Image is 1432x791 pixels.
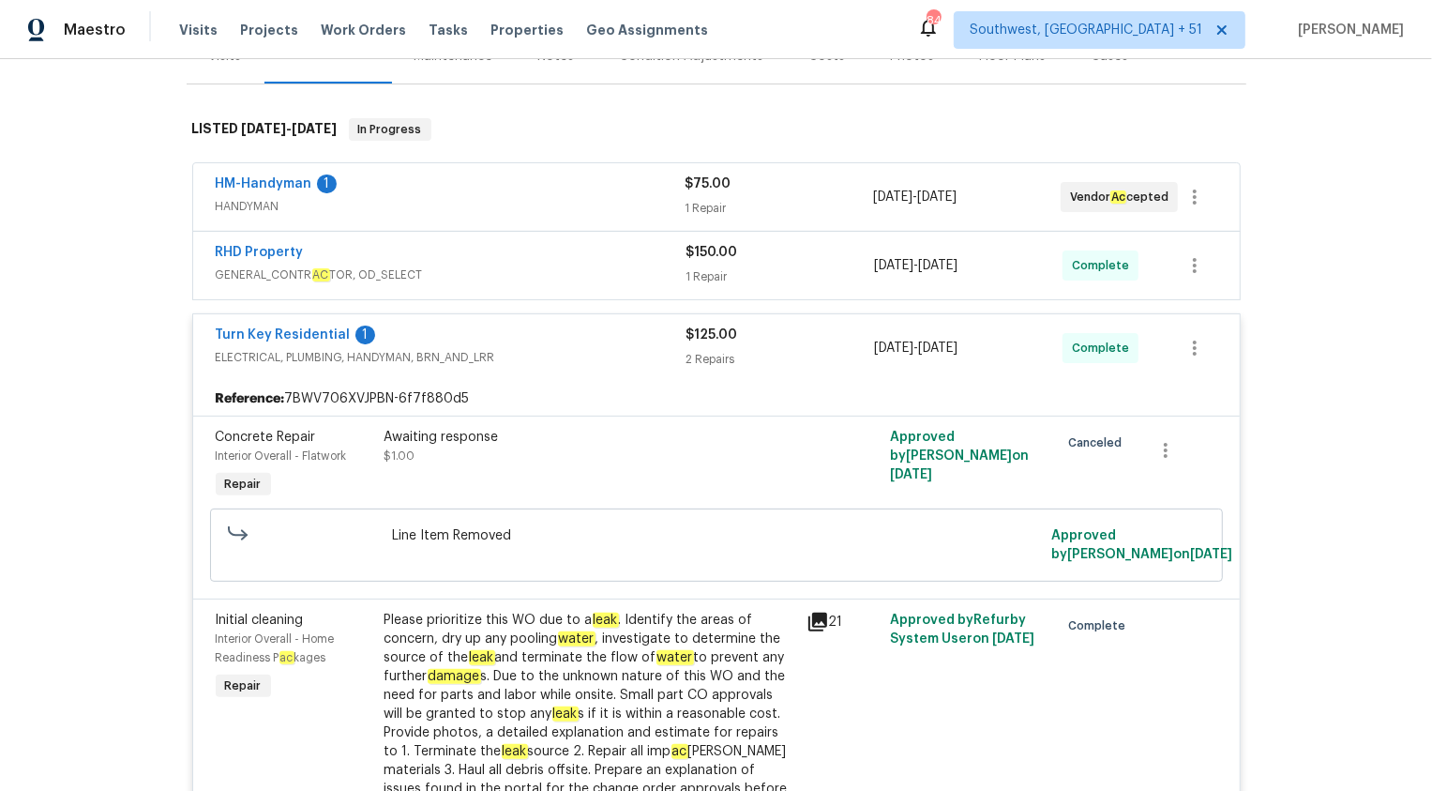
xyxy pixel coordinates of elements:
[1068,434,1129,452] span: Canceled
[927,11,940,30] div: 845
[890,614,1034,646] span: Approved by Refurby System User on
[216,266,686,284] span: GENERAL_CONTR TOR, OD_SELECT
[355,326,375,344] div: 1
[656,650,694,665] em: water
[874,339,957,357] span: -
[873,188,957,206] span: -
[187,99,1246,160] div: LISTED [DATE]-[DATE]In Progress
[970,21,1202,39] span: Southwest, [GEOGRAPHIC_DATA] + 51
[317,175,337,193] div: 1
[686,177,731,190] span: $75.00
[1290,21,1404,39] span: [PERSON_NAME]
[1190,548,1232,561] span: [DATE]
[490,21,564,39] span: Properties
[686,328,738,342] span: $125.00
[312,268,330,281] em: AC
[874,342,913,355] span: [DATE]
[686,350,875,369] div: 2 Repairs
[874,259,913,272] span: [DATE]
[384,450,415,462] span: $1.00
[216,197,686,216] span: HANDYMAN
[593,613,619,628] em: leak
[1072,256,1137,275] span: Complete
[873,190,912,204] span: [DATE]
[428,669,481,684] em: damage
[671,744,688,759] em: ac
[218,475,269,494] span: Repair
[917,190,957,204] span: [DATE]
[216,348,686,367] span: ELECTRICAL, PLUMBING, HANDYMAN, BRN_AND_LRR
[321,21,406,39] span: Work Orders
[242,122,338,135] span: -
[64,21,126,39] span: Maestro
[686,199,873,218] div: 1 Repair
[192,118,338,141] h6: LISTED
[918,259,957,272] span: [DATE]
[216,246,304,259] a: RHD Property
[240,21,298,39] span: Projects
[218,677,269,695] span: Repair
[686,267,875,286] div: 1 Repair
[686,246,738,259] span: $150.00
[586,21,708,39] span: Geo Assignments
[806,611,880,633] div: 21
[429,23,468,37] span: Tasks
[242,122,287,135] span: [DATE]
[1051,529,1232,561] span: Approved by [PERSON_NAME] on
[216,450,347,462] span: Interior Overall - Flatwork
[384,428,795,447] div: Awaiting response
[890,431,1029,481] span: Approved by [PERSON_NAME] on
[216,328,351,342] a: Turn Key Residential
[502,744,528,759] em: leak
[216,389,285,408] b: Reference:
[279,651,294,664] em: ac
[992,632,1034,646] span: [DATE]
[216,177,312,190] a: HM-Handyman
[918,342,957,355] span: [DATE]
[293,122,338,135] span: [DATE]
[558,631,595,646] em: water
[1070,188,1176,206] span: Vendor cepted
[1110,190,1126,204] em: Ac
[351,120,430,139] span: In Progress
[469,650,495,665] em: leak
[392,526,1040,545] span: Line Item Removed
[179,21,218,39] span: Visits
[552,707,579,722] em: leak
[874,256,957,275] span: -
[216,633,335,663] span: Interior Overall - Home Readiness P kages
[216,614,304,627] span: Initial cleaning
[193,382,1240,416] div: 7BWV706XVJPBN-6f7f880d5
[1072,339,1137,357] span: Complete
[890,468,932,481] span: [DATE]
[216,431,316,444] span: Concrete Repair
[1068,616,1133,635] span: Complete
